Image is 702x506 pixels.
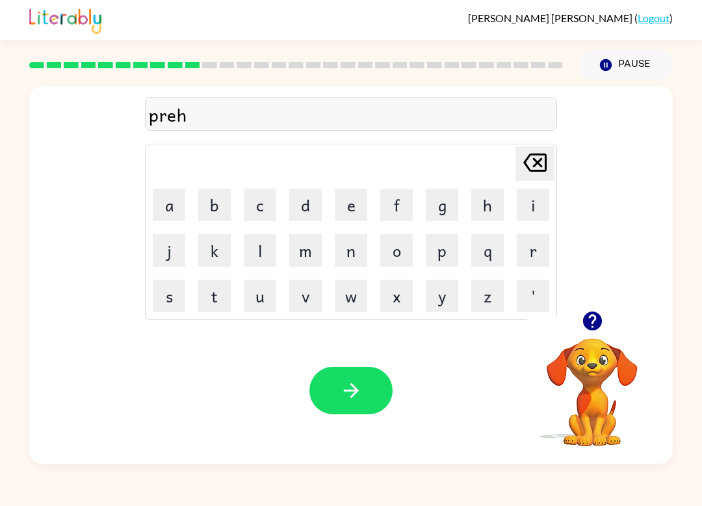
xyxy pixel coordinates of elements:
[149,101,553,128] div: preh
[527,318,657,448] video: Your browser must support playing .mp4 files to use Literably. Please try using another browser.
[198,234,231,267] button: k
[29,5,101,34] img: Literably
[471,280,504,312] button: z
[289,280,322,312] button: v
[517,189,549,221] button: i
[153,234,185,267] button: j
[578,50,673,80] button: Pause
[380,234,413,267] button: o
[468,12,673,24] div: ( )
[335,280,367,312] button: w
[289,234,322,267] button: m
[468,12,634,24] span: [PERSON_NAME] [PERSON_NAME]
[335,234,367,267] button: n
[244,280,276,312] button: u
[471,234,504,267] button: q
[198,189,231,221] button: b
[244,189,276,221] button: c
[517,280,549,312] button: '
[289,189,322,221] button: d
[380,280,413,312] button: x
[153,189,185,221] button: a
[380,189,413,221] button: f
[471,189,504,221] button: h
[426,280,458,312] button: y
[198,280,231,312] button: t
[426,189,458,221] button: g
[244,234,276,267] button: l
[153,280,185,312] button: s
[638,12,669,24] a: Logout
[335,189,367,221] button: e
[517,234,549,267] button: r
[426,234,458,267] button: p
